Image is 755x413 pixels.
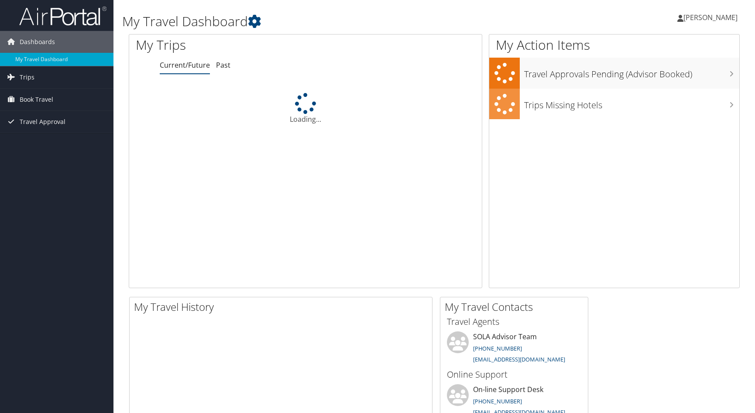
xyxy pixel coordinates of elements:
[129,93,482,124] div: Loading...
[447,368,581,381] h3: Online Support
[473,344,522,352] a: [PHONE_NUMBER]
[489,89,739,120] a: Trips Missing Hotels
[443,331,586,367] li: SOLA Advisor Team
[683,13,738,22] span: [PERSON_NAME]
[19,6,106,26] img: airportal-logo.png
[473,355,565,363] a: [EMAIL_ADDRESS][DOMAIN_NAME]
[20,31,55,53] span: Dashboards
[489,58,739,89] a: Travel Approvals Pending (Advisor Booked)
[20,89,53,110] span: Book Travel
[489,36,739,54] h1: My Action Items
[122,12,538,31] h1: My Travel Dashboard
[136,36,329,54] h1: My Trips
[677,4,746,31] a: [PERSON_NAME]
[216,60,230,70] a: Past
[524,95,739,111] h3: Trips Missing Hotels
[473,397,522,405] a: [PHONE_NUMBER]
[20,66,34,88] span: Trips
[134,299,432,314] h2: My Travel History
[524,64,739,80] h3: Travel Approvals Pending (Advisor Booked)
[20,111,65,133] span: Travel Approval
[445,299,588,314] h2: My Travel Contacts
[160,60,210,70] a: Current/Future
[447,316,581,328] h3: Travel Agents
